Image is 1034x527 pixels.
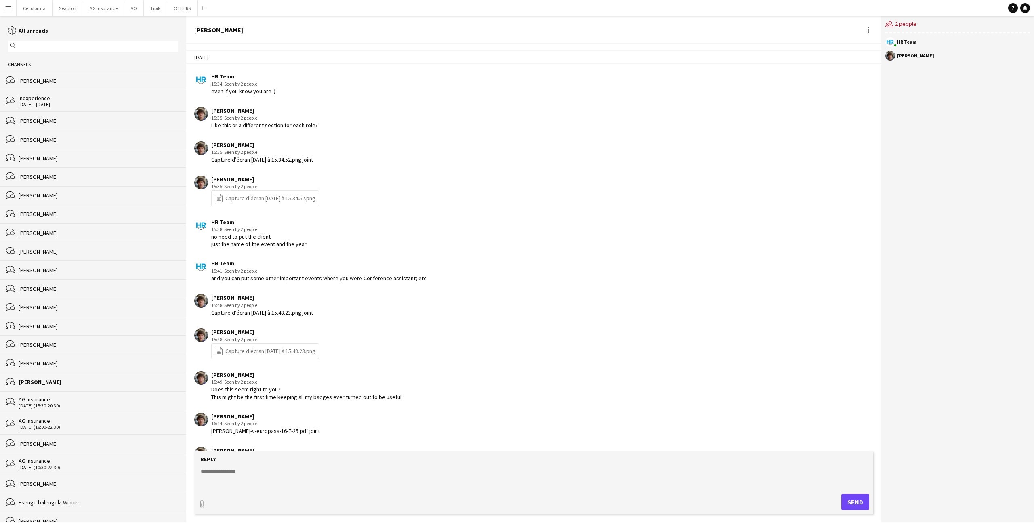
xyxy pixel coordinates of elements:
button: Send [841,494,869,510]
div: [PERSON_NAME] [211,141,313,149]
span: · Seen by 2 people [222,420,257,426]
div: [PERSON_NAME] [19,360,178,367]
div: Capture d’écran [DATE] à 15.34.52.png joint [211,156,313,163]
div: [PERSON_NAME] [897,53,934,58]
div: [PERSON_NAME] [19,378,178,386]
button: Seauton [53,0,83,16]
button: OTHERS [167,0,198,16]
div: [DATE] (15:30-20:30) [19,403,178,409]
div: [PERSON_NAME] [19,192,178,199]
span: · Seen by 2 people [222,268,257,274]
div: [PERSON_NAME] [19,248,178,255]
span: · Seen by 2 people [222,336,257,342]
div: [PERSON_NAME] [19,77,178,84]
div: AG Insurance [19,457,178,464]
div: [PERSON_NAME]-v-europass-16-7-25.pdf joint [211,427,320,435]
div: [PERSON_NAME] [19,341,178,349]
button: Tipik [144,0,167,16]
div: 15:38 [211,226,307,233]
div: 15:48 [211,336,319,343]
span: · Seen by 2 people [222,183,257,189]
div: [DATE] (10:30-22:30) [19,465,178,470]
div: Like this or a different section for each role? [211,122,318,129]
div: 15:48 [211,302,313,309]
span: · Seen by 2 people [222,379,257,385]
div: HR Team [211,73,275,80]
div: [PERSON_NAME] [19,267,178,274]
div: [PERSON_NAME] [19,155,178,162]
div: [PERSON_NAME] [211,447,326,454]
div: Capture d’écran [DATE] à 15.48.23.png joint [211,309,313,316]
div: [PERSON_NAME] [19,440,178,447]
div: [PERSON_NAME] [19,136,178,143]
div: Esenge balengola Winner [19,499,178,506]
div: [PERSON_NAME] [19,480,178,487]
div: 15:35 [211,149,313,156]
div: 2 people [885,16,1030,33]
a: All unreads [8,27,48,34]
div: [PERSON_NAME] [211,328,319,336]
div: no need to put the client just the name of the event and the year [211,233,307,248]
div: [DATE] - [DATE] [19,102,178,107]
div: 15:35 [211,114,318,122]
div: [PERSON_NAME] [19,173,178,181]
div: HR Team [211,260,427,267]
div: [PERSON_NAME] [19,304,178,311]
div: [DATE] [186,50,881,64]
div: [PERSON_NAME] [211,294,313,301]
div: [PERSON_NAME] [211,107,318,114]
div: [PERSON_NAME] [211,371,401,378]
div: HR Team [211,218,307,226]
div: Inoxperience [19,94,178,102]
button: Cecoforma [17,0,53,16]
a: Capture d’écran [DATE] à 15.34.52.png [215,193,315,203]
span: · Seen by 2 people [222,115,257,121]
div: 15:34 [211,80,275,88]
div: [PERSON_NAME] [211,176,319,183]
div: HR Team [897,40,916,44]
div: AG Insurance [19,396,178,403]
div: [PERSON_NAME] [19,285,178,292]
button: VO [124,0,144,16]
div: 15:35 [211,183,319,190]
span: · Seen by 2 people [222,149,257,155]
div: even if you know you are :) [211,88,275,95]
div: AG Insurance [19,417,178,424]
button: AG Insurance [83,0,124,16]
div: [PERSON_NAME] [19,323,178,330]
div: Does this seem right to you? This might be the first time keeping all my badges ever turned out t... [211,386,401,400]
label: Reply [200,456,216,463]
div: 16:14 [211,420,320,427]
a: Capture d’écran [DATE] à 15.48.23.png [215,346,315,356]
span: · Seen by 2 people [222,81,257,87]
div: [PERSON_NAME] [19,229,178,237]
div: [PERSON_NAME] [19,210,178,218]
span: · Seen by 2 people [222,302,257,308]
div: 15:49 [211,378,401,386]
div: 15:41 [211,267,427,275]
div: [PERSON_NAME] [194,26,243,34]
div: and you can put some other important events where you were Conference assistant; etc [211,275,427,282]
span: · Seen by 2 people [222,226,257,232]
div: [DATE] (16:00-22:30) [19,424,178,430]
div: [PERSON_NAME] [19,117,178,124]
div: [PERSON_NAME] [211,413,320,420]
div: [PERSON_NAME] [19,518,178,525]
